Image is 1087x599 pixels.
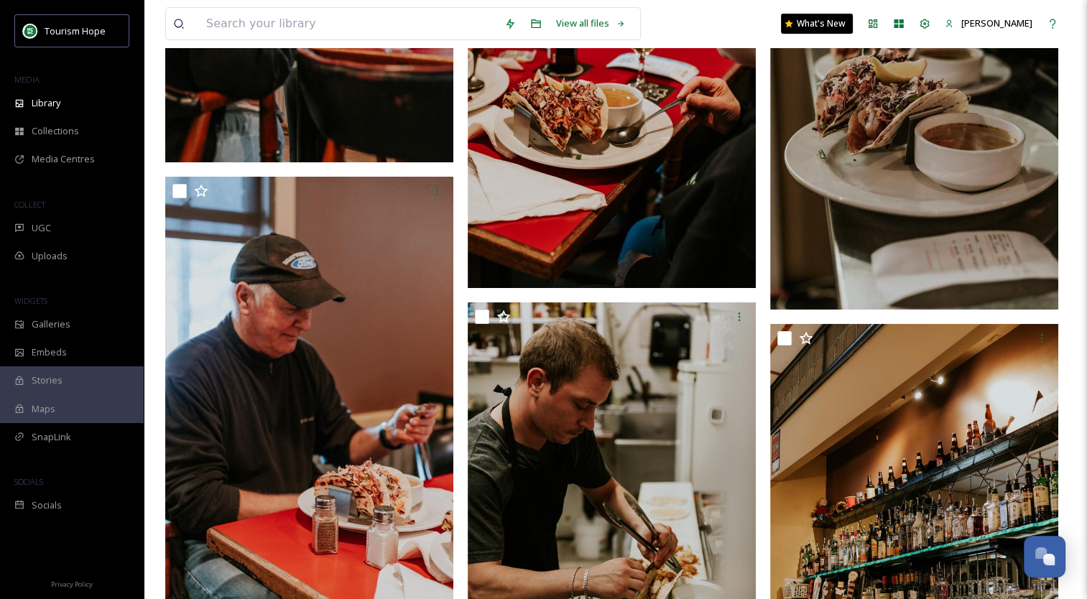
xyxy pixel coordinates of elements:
[32,498,62,512] span: Socials
[32,317,70,331] span: Galleries
[32,373,63,387] span: Stories
[32,345,67,359] span: Embeds
[51,575,93,592] a: Privacy Policy
[32,96,60,110] span: Library
[14,295,47,306] span: WIDGETS
[32,249,68,263] span: Uploads
[199,8,497,40] input: Search your library
[45,24,106,37] span: Tourism Hope
[14,74,40,85] span: MEDIA
[32,402,55,416] span: Maps
[549,9,633,37] a: View all files
[23,24,37,38] img: logo.png
[938,9,1040,37] a: [PERSON_NAME]
[32,152,95,166] span: Media Centres
[961,17,1032,29] span: [PERSON_NAME]
[14,199,45,210] span: COLLECT
[32,221,51,235] span: UGC
[781,14,853,34] a: What's New
[14,476,43,487] span: SOCIALS
[51,580,93,589] span: Privacy Policy
[32,124,79,138] span: Collections
[32,430,71,444] span: SnapLink
[1024,536,1065,577] button: Open Chat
